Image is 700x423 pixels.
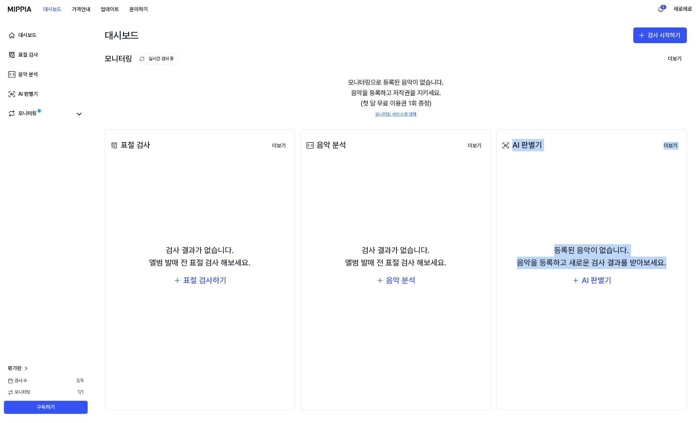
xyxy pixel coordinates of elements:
a: 모니터링 서비스에 대해 [375,111,416,118]
button: 레로레로 [674,5,692,13]
button: AI 판별기 [572,274,611,287]
div: 검사 결과가 없습니다. 앨범 발매 전 표절 검사 해보세요. [149,244,251,269]
button: 더보기 [267,139,291,152]
span: 1 / 1 [78,389,84,396]
span: 검사 수 [8,378,27,384]
div: 표절 검사하기 [183,274,226,287]
a: 평가판 [8,364,29,372]
div: AI 판별기 [582,274,611,287]
div: 표절 검사 [18,51,38,59]
a: AI 판별기 [4,86,88,102]
span: 평가판 [8,364,22,372]
button: 문의하기 [124,3,153,16]
div: 음악 분석 [305,139,346,151]
button: 더보기 [658,139,683,152]
span: 2 / 5 [77,378,84,384]
button: 음악 분석 [376,274,415,287]
div: 검사 결과가 없습니다. 앨범 발매 전 표절 검사 해보세요. [345,244,446,269]
div: 등록된 음악이 없습니다. 음악을 등록하고 새로운 검사 결과를 받아보세요. [517,244,666,269]
button: 구독하기 [4,401,88,414]
button: 가격안내 [67,3,96,16]
button: 실시간 검사 중 [136,53,179,64]
div: 모니터링으로 등록된 음악이 없습니다. 음악을 등록하고 저작권을 지키세요. (첫 달 무료 이용권 1회 증정) [105,69,687,126]
div: 음악 분석 [18,71,38,78]
img: logo [8,7,31,12]
button: 더보기 [463,139,487,152]
div: 모니터링 [18,110,37,119]
div: AI 판별기 [18,90,38,98]
button: 대시보드 [38,3,67,16]
div: 표절 검사 [109,139,150,151]
button: 알림3 [656,4,666,14]
div: 음악 분석 [386,274,415,287]
button: 업데이트 [96,3,124,16]
img: 알림 [657,5,665,13]
button: 더보기 [663,52,687,65]
a: 업데이트 [96,0,124,18]
div: 대시보드 [18,31,37,39]
div: 3 [660,5,667,10]
a: 대시보드 [4,27,88,43]
button: 표절 검사하기 [173,274,226,287]
div: 모니터링 [105,53,179,65]
div: AI 판별기 [500,139,542,151]
div: 대시보드 [105,25,139,46]
a: 모니터링 [8,110,72,119]
a: 표절 검사 [4,47,88,63]
span: 모니터링 [8,389,30,396]
button: 검사 시작하기 [633,27,687,43]
a: 음악 분석 [4,67,88,82]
